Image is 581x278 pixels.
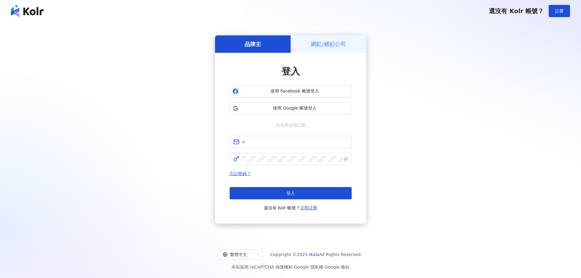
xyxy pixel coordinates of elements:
[286,191,295,196] span: 登入
[270,251,362,258] span: Copyright © 2025 All Rights Reserved.
[325,265,350,269] a: Google 條款
[271,122,310,128] span: 或使用信箱註冊
[223,250,254,259] div: 繁體中文
[344,157,348,161] span: eye-invisible
[292,265,294,269] span: |
[311,40,346,48] h5: 網紅/經紀公司
[241,88,349,94] span: 使用 Facebook 帳號登入
[309,252,319,257] a: iKala
[11,5,44,17] img: logo
[282,66,300,77] span: 登入
[245,40,261,48] h5: 品牌主
[230,171,251,176] a: 忘記密碼？
[230,102,352,114] button: 使用 Google 帳號登入
[231,263,350,271] span: 本站採用 reCAPTCHA 保護機制
[549,5,570,17] button: 註冊
[555,9,564,13] span: 註冊
[230,85,352,97] button: 使用 Facebook 帳號登入
[264,204,317,211] span: 還沒有 Kolr 帳號？
[489,7,544,15] span: 還沒有 Kolr 帳號？
[323,265,325,269] span: |
[294,265,323,269] a: Google 隱私權
[300,205,317,210] a: 立即註冊
[230,187,352,199] button: 登入
[241,105,349,111] span: 使用 Google 帳號登入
